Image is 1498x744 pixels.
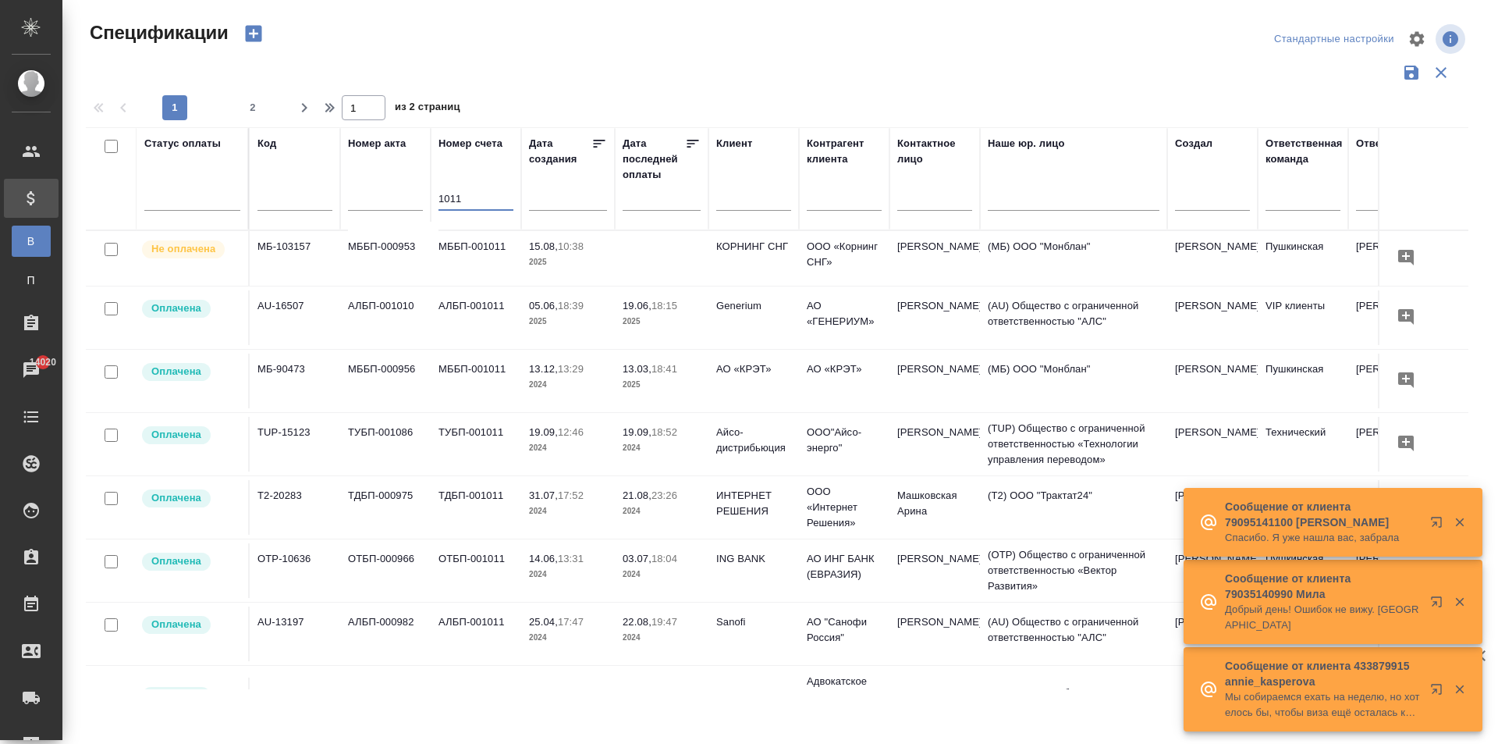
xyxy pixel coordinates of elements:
td: [PERSON_NAME] [889,231,980,286]
button: Открыть в новой вкладке [1421,674,1458,711]
td: ТУБП-001011 [431,417,521,472]
div: split button [1270,27,1398,52]
p: 2024 [529,440,607,456]
p: АО «КРЭТ» [807,361,882,377]
p: Sanofi [716,614,791,630]
button: Сбросить фильтры [1426,58,1456,87]
p: 18:39 [558,300,584,311]
span: 14020 [20,354,66,370]
p: 2025 [529,255,607,270]
td: [PERSON_NAME] [1348,417,1439,472]
button: Открыть в новой вкладке [1421,586,1458,624]
div: Дата создания [529,136,591,167]
span: 2 [240,100,265,116]
button: Сохранить фильтры [1397,58,1426,87]
div: Код [257,136,276,151]
span: В [20,233,43,249]
p: Оплачена [151,688,201,703]
p: 2024 [623,440,701,456]
td: АЛБП-001011 [431,607,521,661]
td: VIP клиенты [1258,290,1348,345]
p: Добрый день! Ошибок не вижу. [GEOGRAPHIC_DATA] [1225,602,1420,633]
td: МББП-001011 [431,231,521,286]
td: [PERSON_NAME] [1167,231,1258,286]
p: ООО"Айсо-энерго" [807,425,882,456]
td: Сити [1258,480,1348,535]
td: [PERSON_NAME] [1167,290,1258,345]
td: OTP-10636 [250,543,340,598]
p: 14.06, [529,553,558,564]
td: [PERSON_NAME] [889,354,980,408]
td: [PERSON_NAME] [1348,480,1439,535]
p: Оплачена [151,490,201,506]
td: МББП-001014 [340,678,431,732]
p: 19.09, [529,426,558,438]
td: МБ-90473 [250,354,340,408]
td: (МБ) ООО "Монблан" [980,231,1167,286]
td: ТДБП-000975 [340,480,431,535]
p: 23:26 [651,489,677,501]
span: Настроить таблицу [1398,20,1436,58]
p: ING BANK [716,551,791,567]
span: Посмотреть информацию [1436,24,1468,54]
p: 18:15 [651,300,677,311]
td: Технический [1258,417,1348,472]
p: 2025 [529,314,607,329]
td: [PERSON_NAME] [889,290,980,345]
td: Машковская Арина [889,480,980,535]
td: АЛБП-001011 [431,290,521,345]
a: В [12,226,51,257]
p: 18:41 [651,363,677,375]
span: из 2 страниц [395,98,460,120]
td: (AU) Общество с ограниченной ответственностью "АЛС" [980,607,1167,661]
button: Создать [235,20,272,47]
p: 15:42 [558,687,584,699]
div: Контактное лицо [897,136,972,167]
td: МБ-103157 [250,231,340,286]
td: [PERSON_NAME] [1348,231,1439,286]
a: П [12,265,51,296]
p: ООО «Интернет Решения» [807,484,882,531]
td: AU-13197 [250,607,340,661]
p: Сообщение от клиента 79035140990 Мила [1225,571,1420,602]
p: ИНТЕРНЕТ РЕШЕНИЯ [716,488,791,519]
p: Айсо-дистрибьюция [716,425,791,456]
p: 05.06, [529,300,558,311]
button: Закрыть [1443,515,1475,529]
td: [PERSON_NAME] [1167,543,1258,598]
td: (Т2) ООО "Трактат24" [980,480,1167,535]
p: Оплачена [151,364,201,379]
p: 20.11, [529,687,558,699]
p: Оплачена [151,427,201,443]
td: [PERSON_NAME] [1348,290,1439,345]
td: МББП-001011 [431,354,521,408]
td: (OTP) Общество с ограниченной ответственностью «Вектор Развития» [980,539,1167,602]
p: Не оплачена [151,241,215,257]
p: 13:31 [558,553,584,564]
div: Клиент [716,136,752,151]
td: TUP-15123 [250,417,340,472]
p: 17:52 [558,489,584,501]
p: 20.11, [623,687,651,699]
td: ОТБП-000966 [340,543,431,598]
td: [PERSON_NAME] [889,417,980,472]
p: 19.06, [623,300,651,311]
td: МББП-001011 [431,678,521,732]
div: Номер акта [348,136,406,151]
p: 18:04 [651,553,677,564]
td: АЛБП-001010 [340,290,431,345]
td: ТДБП-001011 [431,480,521,535]
p: 2024 [529,630,607,646]
td: [PERSON_NAME] [1167,417,1258,472]
td: МБ-78573 [250,678,340,732]
p: АО «ГЕНЕРИУМ» [807,298,882,329]
p: 12:46 [558,426,584,438]
p: Оплачена [151,554,201,569]
td: Пушкинская [1258,354,1348,408]
td: (TUP) Общество с ограниченной ответственностью «Технологии управления переводом» [980,413,1167,475]
p: 17:47 [558,616,584,628]
td: ТУБП-001086 [340,417,431,472]
p: 19.09, [623,426,651,438]
button: Закрыть [1443,682,1475,696]
p: АО ИНГ БАНК (ЕВРАЗИЯ) [807,551,882,582]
